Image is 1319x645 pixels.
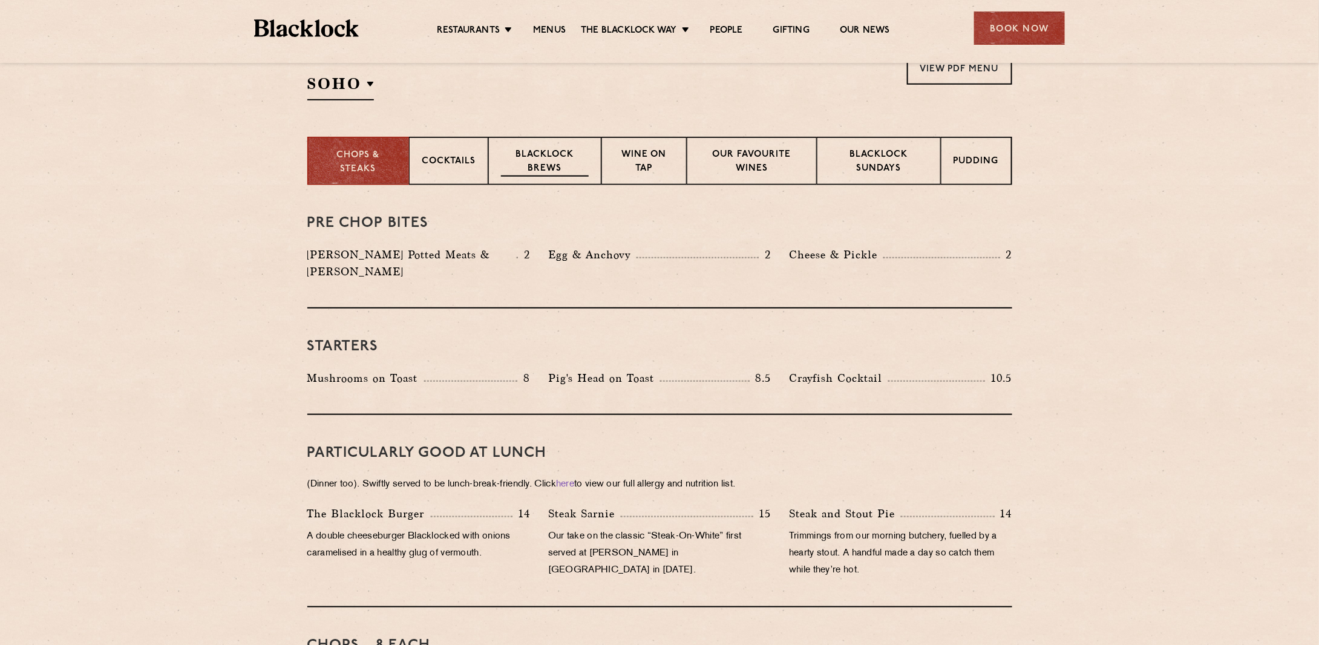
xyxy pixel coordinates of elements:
[548,528,771,579] p: Our take on the classic “Steak-On-White” first served at [PERSON_NAME] in [GEOGRAPHIC_DATA] in [D...
[548,246,637,263] p: Egg & Anchovy
[974,11,1065,45] div: Book Now
[581,25,676,38] a: The Blacklock Way
[840,25,890,38] a: Our News
[307,73,374,100] h2: SOHO
[307,528,530,562] p: A double cheeseburger Blacklocked with onions caramelised in a healthy glug of vermouth.
[1000,247,1012,263] p: 2
[307,370,424,387] p: Mushrooms on Toast
[501,148,589,177] p: Blacklock Brews
[759,247,771,263] p: 2
[307,445,1012,461] h3: PARTICULARLY GOOD AT LUNCH
[422,155,476,170] p: Cocktails
[907,51,1012,85] a: View PDF Menu
[750,370,771,386] p: 8.5
[307,339,1012,355] h3: Starters
[518,247,530,263] p: 2
[830,148,928,177] p: Blacklock Sundays
[512,506,530,522] p: 14
[307,215,1012,231] h3: Pre Chop Bites
[789,370,888,387] p: Crayfish Cocktail
[307,246,517,280] p: [PERSON_NAME] Potted Meats & [PERSON_NAME]
[789,528,1012,579] p: Trimmings from our morning butchery, fuelled by a hearty stout. A handful made a day so catch the...
[699,148,804,177] p: Our favourite wines
[517,370,530,386] p: 8
[789,246,883,263] p: Cheese & Pickle
[321,149,396,176] p: Chops & Steaks
[307,505,431,522] p: The Blacklock Burger
[995,506,1012,522] p: 14
[753,506,771,522] p: 15
[533,25,566,38] a: Menus
[307,476,1012,493] p: (Dinner too). Swiftly served to be lunch-break-friendly. Click to view our full allergy and nutri...
[548,370,660,387] p: Pig's Head on Toast
[437,25,500,38] a: Restaurants
[548,505,621,522] p: Steak Sarnie
[614,148,673,177] p: Wine on Tap
[254,19,359,37] img: BL_Textured_Logo-footer-cropped.svg
[954,155,999,170] p: Pudding
[985,370,1012,386] p: 10.5
[710,25,743,38] a: People
[556,480,574,489] a: here
[773,25,810,38] a: Gifting
[789,505,901,522] p: Steak and Stout Pie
